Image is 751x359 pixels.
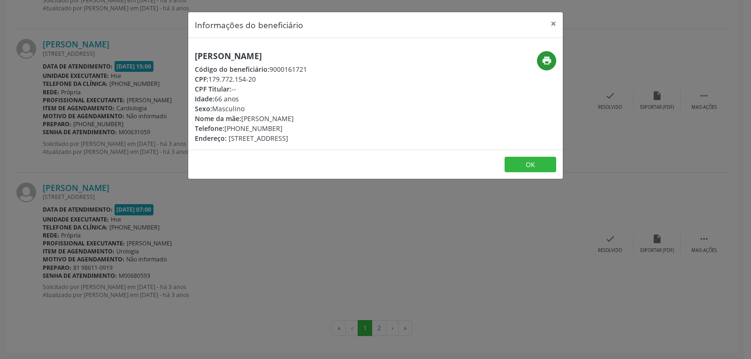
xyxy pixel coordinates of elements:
span: Telefone: [195,124,224,133]
span: Nome da mãe: [195,114,241,123]
span: Sexo: [195,104,212,113]
button: Close [544,12,563,35]
span: CPF: [195,75,208,84]
h5: Informações do beneficiário [195,19,303,31]
div: Masculino [195,104,307,114]
div: 179.772.154-20 [195,74,307,84]
span: Código do beneficiário: [195,65,269,74]
span: CPF Titular: [195,84,231,93]
div: 66 anos [195,94,307,104]
div: [PHONE_NUMBER] [195,123,307,133]
span: Endereço: [195,134,227,143]
div: -- [195,84,307,94]
span: Idade: [195,94,215,103]
h5: [PERSON_NAME] [195,51,307,61]
span: [STREET_ADDRESS] [229,134,288,143]
button: print [537,51,556,70]
button: OK [505,157,556,173]
div: 9000161721 [195,64,307,74]
i: print [542,55,552,66]
div: [PERSON_NAME] [195,114,307,123]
